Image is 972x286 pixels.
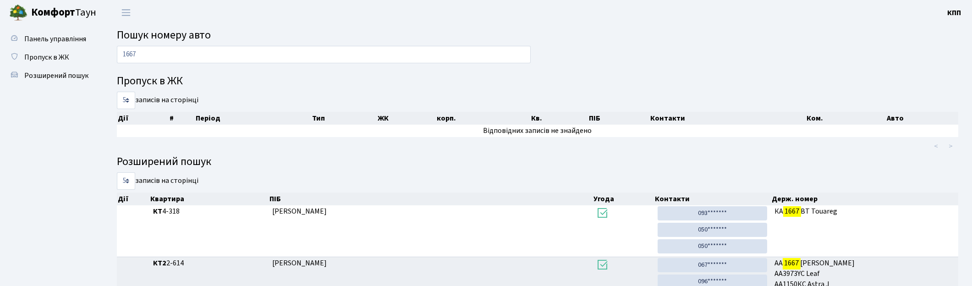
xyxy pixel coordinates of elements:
[771,192,958,205] th: Держ. номер
[117,125,958,137] td: Відповідних записів не знайдено
[593,192,653,205] th: Угода
[195,112,311,125] th: Період
[311,112,376,125] th: Тип
[153,206,265,217] span: 4-318
[31,5,75,20] b: Комфорт
[886,112,966,125] th: Авто
[117,112,169,125] th: Дії
[117,46,531,63] input: Пошук
[153,258,265,269] span: 2-614
[5,48,96,66] a: Пропуск в ЖК
[654,192,771,205] th: Контакти
[9,4,27,22] img: logo.png
[377,112,436,125] th: ЖК
[117,172,198,190] label: записів на сторінці
[24,71,88,81] span: Розширений пошук
[153,258,166,268] b: КТ2
[117,172,135,190] select: записів на сторінці
[117,92,198,109] label: записів на сторінці
[436,112,530,125] th: корп.
[153,206,162,216] b: КТ
[269,192,593,205] th: ПІБ
[272,206,327,216] span: [PERSON_NAME]
[947,8,961,18] b: КПП
[169,112,195,125] th: #
[588,112,650,125] th: ПІБ
[117,92,135,109] select: записів на сторінці
[774,206,955,217] span: КА ВТ Touareg
[650,112,806,125] th: Контакти
[806,112,886,125] th: Ком.
[24,34,86,44] span: Панель управління
[115,5,137,20] button: Переключити навігацію
[783,205,801,218] mark: 1667
[530,112,588,125] th: Кв.
[5,66,96,85] a: Розширений пошук
[272,258,327,268] span: [PERSON_NAME]
[947,7,961,18] a: КПП
[117,155,958,169] h4: Розширений пошук
[5,30,96,48] a: Панель управління
[31,5,96,21] span: Таун
[117,27,211,43] span: Пошук номеру авто
[783,257,800,269] mark: 1667
[149,192,269,205] th: Квартира
[117,75,958,88] h4: Пропуск в ЖК
[24,52,69,62] span: Пропуск в ЖК
[117,192,149,205] th: Дії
